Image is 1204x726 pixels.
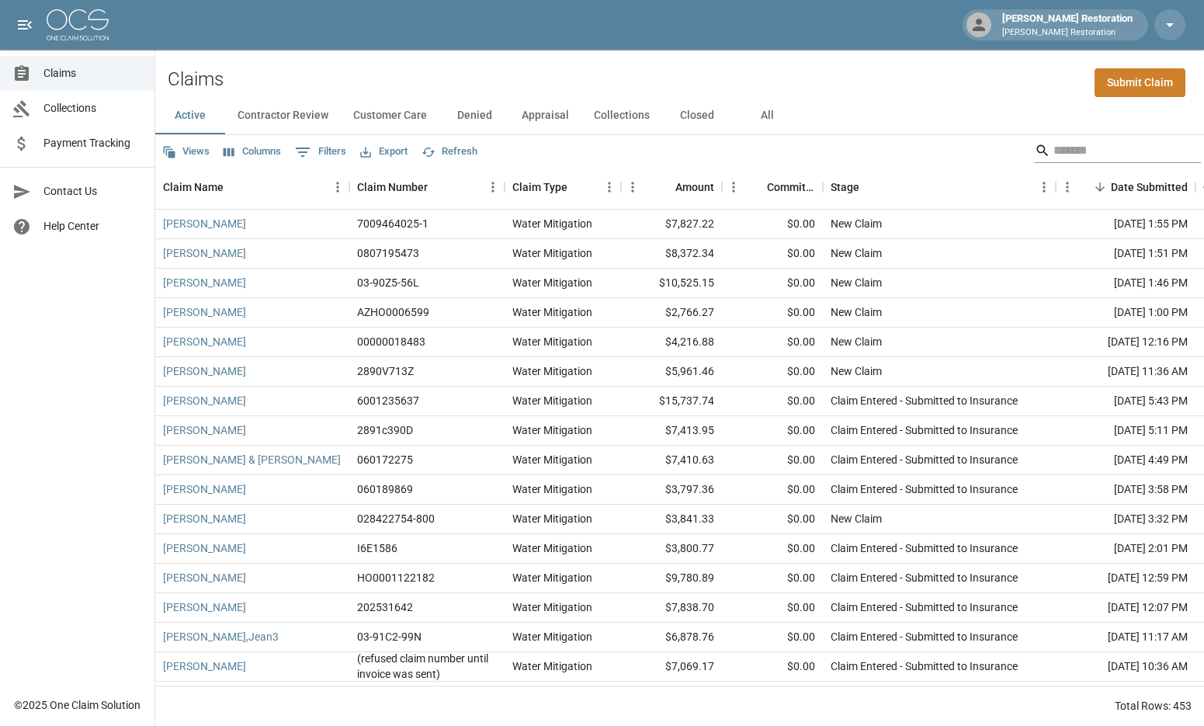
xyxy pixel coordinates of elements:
button: Menu [621,175,644,199]
div: Claim Type [505,165,621,209]
button: Collections [581,97,662,134]
div: dynamic tabs [155,97,1204,134]
div: $9,780.89 [621,564,722,593]
a: [PERSON_NAME] [163,334,246,349]
button: Appraisal [509,97,581,134]
a: [PERSON_NAME] [163,304,246,320]
div: Claim Number [357,165,428,209]
div: Water Mitigation [512,245,592,261]
div: Claim Entered - Submitted to Insurance [831,658,1018,674]
div: [DATE] 9:33 AM [1056,682,1195,711]
div: Date Submitted [1056,165,1195,209]
div: 060172275 [357,452,413,467]
div: New Claim [831,511,882,526]
div: Claim Entered - Submitted to Insurance [831,629,1018,644]
div: $7,413.95 [621,416,722,446]
div: Water Mitigation [512,304,592,320]
div: $0.00 [722,210,823,239]
div: Amount [675,165,714,209]
div: 7009464025-1 [357,216,429,231]
button: Closed [662,97,732,134]
div: 6001235637 [357,393,419,408]
div: $7,838.70 [621,593,722,623]
a: [PERSON_NAME] [163,658,246,674]
div: Water Mitigation [512,540,592,556]
div: Water Mitigation [512,393,592,408]
div: [DATE] 11:17 AM [1056,623,1195,652]
div: Claim Entered - Submitted to Insurance [831,452,1018,467]
div: Water Mitigation [512,629,592,644]
a: [PERSON_NAME] [163,245,246,261]
div: Stage [831,165,859,209]
a: [PERSON_NAME] [163,599,246,615]
div: New Claim [831,304,882,320]
button: Menu [1032,175,1056,199]
div: $0.00 [722,593,823,623]
a: [PERSON_NAME],Jean3 [163,629,279,644]
div: [DATE] 5:11 PM [1056,416,1195,446]
p: [PERSON_NAME] Restoration [1002,26,1133,40]
span: Claims [43,65,142,82]
div: $3,797.36 [621,475,722,505]
div: Water Mitigation [512,511,592,526]
button: Views [158,140,213,164]
a: [PERSON_NAME] [163,422,246,438]
div: $0.00 [722,446,823,475]
div: Claim Number [349,165,505,209]
div: Water Mitigation [512,599,592,615]
div: Claim Entered - Submitted to Insurance [831,570,1018,585]
div: $0.00 [722,475,823,505]
a: [PERSON_NAME] [163,275,246,290]
div: [DATE] 1:46 PM [1056,269,1195,298]
button: Select columns [220,140,285,164]
div: $4,216.88 [621,328,722,357]
div: $0.00 [722,505,823,534]
a: [PERSON_NAME] [163,393,246,408]
div: $0.00 [722,328,823,357]
div: $0.00 [722,564,823,593]
button: Sort [224,176,245,198]
div: [DATE] 10:36 AM [1056,652,1195,682]
div: [DATE] 12:59 PM [1056,564,1195,593]
a: Submit Claim [1095,68,1185,97]
div: [DATE] 3:58 PM [1056,475,1195,505]
div: Committed Amount [722,165,823,209]
div: $3,841.33 [621,505,722,534]
div: [DATE] 5:43 PM [1056,387,1195,416]
div: New Claim [831,275,882,290]
div: Claim Entered - Submitted to Insurance [831,393,1018,408]
div: 03-90Z5-56L [357,275,419,290]
div: Water Mitigation [512,658,592,674]
div: [DATE] 4:49 PM [1056,446,1195,475]
div: Water Mitigation [512,334,592,349]
button: All [732,97,802,134]
a: [PERSON_NAME] [163,570,246,585]
div: 028422754-800 [357,511,435,526]
div: $3,800.77 [621,534,722,564]
div: $6,878.76 [621,623,722,652]
button: Menu [326,175,349,199]
div: [DATE] 1:55 PM [1056,210,1195,239]
a: [PERSON_NAME] [163,216,246,231]
div: $2,766.27 [621,298,722,328]
span: Payment Tracking [43,135,142,151]
div: 060189869 [357,481,413,497]
div: $0.00 [722,357,823,387]
div: $7,069.17 [621,652,722,682]
button: Sort [428,176,449,198]
div: 2891c390D [357,422,413,438]
div: [PERSON_NAME] Restoration [996,11,1139,39]
button: Sort [567,176,589,198]
div: Date Submitted [1111,165,1188,209]
a: [PERSON_NAME] [163,363,246,379]
a: [PERSON_NAME] [163,511,246,526]
div: $0.00 [722,416,823,446]
div: Water Mitigation [512,452,592,467]
div: $0.00 [722,652,823,682]
div: $5,961.46 [621,357,722,387]
div: [DATE] 12:07 PM [1056,593,1195,623]
div: Claim Entered - Submitted to Insurance [831,540,1018,556]
div: Claim Entered - Submitted to Insurance [831,422,1018,438]
div: 0807195473 [357,245,419,261]
button: Export [356,140,411,164]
